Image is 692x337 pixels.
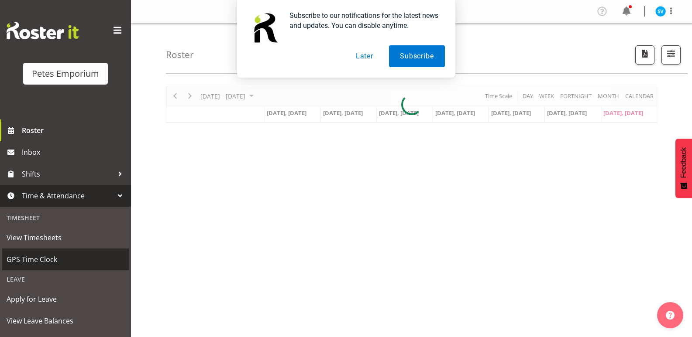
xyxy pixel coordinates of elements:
span: View Timesheets [7,231,124,244]
span: Apply for Leave [7,293,124,306]
button: Later [345,45,384,67]
div: Timesheet [2,209,129,227]
span: Shifts [22,167,114,180]
div: Subscribe to our notifications for the latest news and updates. You can disable anytime. [282,10,445,31]
span: GPS Time Clock [7,253,124,266]
span: Roster [22,124,127,137]
img: notification icon [248,10,282,45]
button: Subscribe [389,45,444,67]
a: View Leave Balances [2,310,129,332]
span: Feedback [680,147,688,178]
a: View Timesheets [2,227,129,248]
button: Feedback - Show survey [675,139,692,198]
span: Time & Attendance [22,189,114,202]
a: Apply for Leave [2,288,129,310]
span: Inbox [22,146,127,159]
div: Leave [2,270,129,288]
span: View Leave Balances [7,314,124,327]
img: help-xxl-2.png [666,311,675,320]
a: GPS Time Clock [2,248,129,270]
